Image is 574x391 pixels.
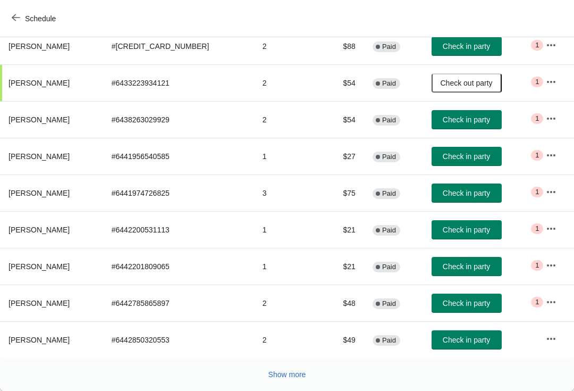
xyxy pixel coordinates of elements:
button: Check in party [432,257,502,276]
button: Check in party [432,294,502,313]
button: Check in party [432,220,502,239]
span: 1 [535,41,539,49]
span: Check in party [443,115,490,124]
button: Check in party [432,147,502,166]
span: Check in party [443,262,490,271]
button: Check in party [432,37,502,56]
td: $54 [321,101,364,138]
span: Schedule [25,14,56,23]
span: Check in party [443,42,490,51]
span: 1 [535,261,539,270]
td: 2 [254,321,321,358]
span: 1 [535,78,539,86]
td: 1 [254,138,321,174]
span: Paid [382,336,396,345]
td: 2 [254,64,321,101]
td: 3 [254,174,321,211]
td: 1 [254,248,321,285]
span: 1 [535,188,539,196]
button: Check in party [432,110,502,129]
td: # 6442785865897 [103,285,254,321]
td: # 6442200531113 [103,211,254,248]
td: # 6441974726825 [103,174,254,211]
span: 1 [535,224,539,233]
span: Check out party [441,79,493,87]
span: [PERSON_NAME] [9,336,70,344]
td: 2 [254,285,321,321]
td: $27 [321,138,364,174]
span: Check in party [443,226,490,234]
span: Paid [382,300,396,308]
button: Show more [264,365,310,384]
span: [PERSON_NAME] [9,189,70,197]
td: 1 [254,211,321,248]
span: Paid [382,116,396,124]
span: 1 [535,298,539,306]
span: Paid [382,79,396,88]
td: $21 [321,248,364,285]
button: Check in party [432,184,502,203]
span: Paid [382,189,396,198]
td: $49 [321,321,364,358]
span: Paid [382,226,396,235]
td: # 6441956540585 [103,138,254,174]
span: Paid [382,43,396,51]
span: [PERSON_NAME] [9,226,70,234]
button: Check in party [432,330,502,350]
span: Check in party [443,189,490,197]
span: 1 [535,114,539,123]
span: Paid [382,263,396,271]
span: 1 [535,151,539,160]
td: $75 [321,174,364,211]
span: [PERSON_NAME] [9,79,70,87]
span: [PERSON_NAME] [9,152,70,161]
span: Check in party [443,336,490,344]
span: [PERSON_NAME] [9,42,70,51]
td: $88 [321,28,364,64]
span: [PERSON_NAME] [9,262,70,271]
td: # 6442201809065 [103,248,254,285]
td: # 6433223934121 [103,64,254,101]
button: Check out party [432,73,502,93]
span: Paid [382,153,396,161]
span: [PERSON_NAME] [9,115,70,124]
td: # [CREDIT_CARD_NUMBER] [103,28,254,64]
button: Schedule [5,9,64,28]
span: Check in party [443,299,490,307]
td: $21 [321,211,364,248]
span: Check in party [443,152,490,161]
span: Show more [268,370,306,379]
td: 2 [254,28,321,64]
span: [PERSON_NAME] [9,299,70,307]
td: $54 [321,64,364,101]
td: $48 [321,285,364,321]
td: 2 [254,101,321,138]
td: # 6438263029929 [103,101,254,138]
td: # 6442850320553 [103,321,254,358]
